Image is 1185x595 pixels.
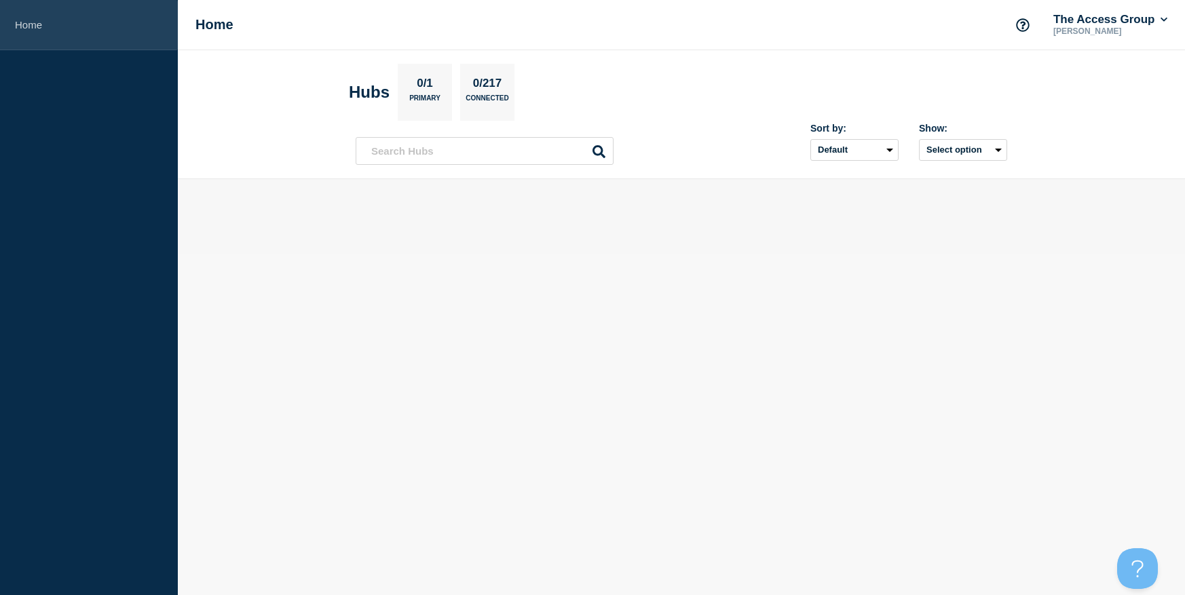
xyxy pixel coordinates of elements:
p: [PERSON_NAME] [1051,26,1170,36]
div: Show: [919,123,1007,134]
div: Sort by: [810,123,899,134]
p: Primary [409,94,440,109]
button: The Access Group [1051,13,1170,26]
input: Search Hubs [356,137,614,165]
h1: Home [195,17,233,33]
p: 0/217 [468,77,507,94]
p: Connected [466,94,508,109]
select: Sort by [810,139,899,161]
button: Support [1009,11,1037,39]
h2: Hubs [349,83,390,102]
p: 0/1 [412,77,438,94]
button: Select option [919,139,1007,161]
iframe: Help Scout Beacon - Open [1117,548,1158,589]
